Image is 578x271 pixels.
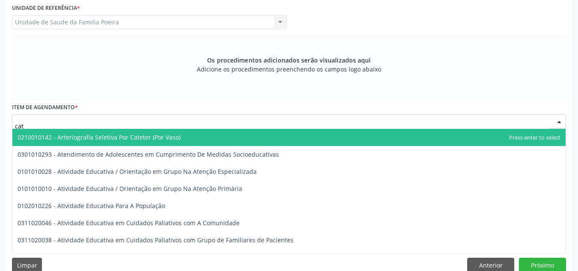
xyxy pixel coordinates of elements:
[15,117,548,134] input: Buscar por procedimento
[18,202,165,210] span: 0102010226 - Atividade Educativa Para A População
[12,2,80,15] label: Unidade de referência
[18,150,279,158] span: 0301010293 - Atendimento de Adolescentes em Cumprimento De Medidas Socioeducativas
[207,56,371,65] span: Os procedimentos adicionados serão visualizados aqui
[18,236,293,244] span: 0311020038 - Atividade Educativa em Cuidados Paliativos com Grupo de Familiares de Pacientes
[197,65,381,74] span: Adicione os procedimentos preenchendo os campos logo abaixo
[18,167,257,176] span: 0101010028 - Atividade Educativa / Orientação em Grupo Na Atenção Especializada
[12,101,78,114] label: Item de agendamento
[18,133,181,141] span: 0210010142 - Arteriografia Seletiva Por Cateter (Por Vaso)
[18,185,242,193] span: 0101010010 - Atividade Educativa / Orientação em Grupo Na Atenção Primária
[18,219,240,227] span: 0311020046 - Atividade Educativa em Cuidados Paliativos com A Comunidade
[18,253,258,261] span: 0311020020 - Atividade Educativa em Cuidados Paliativos com Profissionais da Ras..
